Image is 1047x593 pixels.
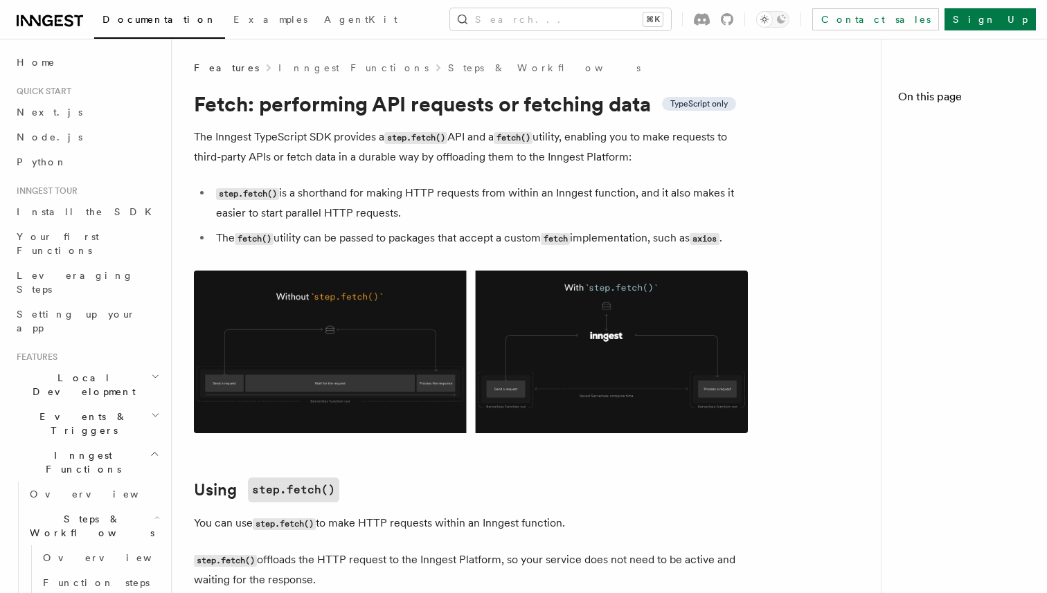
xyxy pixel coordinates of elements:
[17,107,82,118] span: Next.js
[17,55,55,69] span: Home
[11,100,163,125] a: Next.js
[898,89,1030,111] h4: On this page
[670,98,728,109] span: TypeScript only
[30,489,172,500] span: Overview
[945,8,1036,30] a: Sign Up
[194,555,257,567] code: step.fetch()
[494,132,533,144] code: fetch()
[235,233,274,245] code: fetch()
[24,507,163,545] button: Steps & Workflows
[11,352,57,363] span: Features
[94,4,225,39] a: Documentation
[316,4,406,37] a: AgentKit
[17,270,134,295] span: Leveraging Steps
[11,404,163,443] button: Events & Triggers
[194,61,259,75] span: Features
[17,156,67,167] span: Python
[11,443,163,482] button: Inngest Functions
[194,91,748,116] h1: Fetch: performing API requests or fetching data
[812,8,939,30] a: Contact sales
[643,12,663,26] kbd: ⌘K
[690,233,719,245] code: axios
[11,86,71,97] span: Quick start
[194,550,748,590] p: offloads the HTTP request to the Inngest Platform, so your service does not need to be active and...
[102,14,217,25] span: Documentation
[17,206,160,217] span: Install the SDK
[11,50,163,75] a: Home
[212,183,748,223] li: is a shorthand for making HTTP requests from within an Inngest function, and it also makes it eas...
[11,185,78,197] span: Inngest tour
[11,149,163,174] a: Python
[17,131,82,143] span: Node.js
[448,61,641,75] a: Steps & Workflows
[17,231,99,256] span: Your first Functions
[278,61,429,75] a: Inngest Functions
[384,132,447,144] code: step.fetch()
[11,199,163,224] a: Install the SDK
[324,14,397,25] span: AgentKit
[11,125,163,149] a: Node.js
[11,224,163,263] a: Your first Functions
[450,8,671,30] button: Search...⌘K
[212,228,748,248] li: The utility can be passed to packages that accept a custom implementation, such as .
[194,477,339,502] a: Usingstep.fetch()
[194,513,748,533] p: You can use to make HTTP requests within an Inngest function.
[233,14,307,25] span: Examples
[253,518,316,530] code: step.fetch()
[248,477,339,502] code: step.fetch()
[11,410,151,437] span: Events & Triggers
[17,309,136,334] span: Setting up your app
[225,4,316,37] a: Examples
[24,482,163,507] a: Overview
[11,371,151,399] span: Local Development
[43,552,186,563] span: Overview
[43,577,150,588] span: Function steps
[37,545,163,570] a: Overview
[11,448,150,476] span: Inngest Functions
[194,271,748,433] img: Using Fetch offloads the HTTP request to the Inngest Platform
[11,365,163,404] button: Local Development
[541,233,570,245] code: fetch
[194,127,748,167] p: The Inngest TypeScript SDK provides a API and a utility, enabling you to make requests to third-p...
[11,263,163,302] a: Leveraging Steps
[756,11,789,28] button: Toggle dark mode
[24,512,154,540] span: Steps & Workflows
[11,302,163,340] a: Setting up your app
[216,188,279,200] code: step.fetch()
